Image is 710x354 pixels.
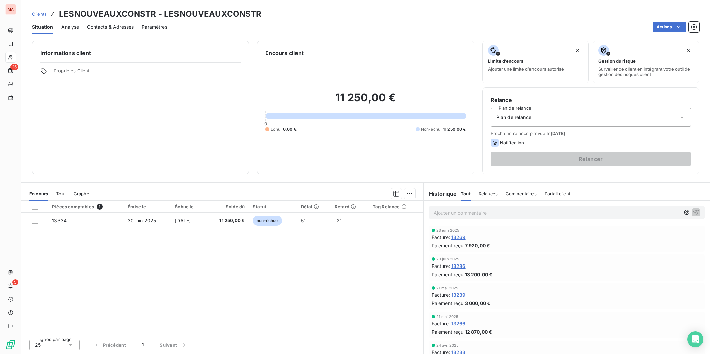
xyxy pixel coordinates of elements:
span: Plan de relance [496,114,531,121]
span: Paiement reçu [432,300,464,307]
span: 13269 [451,234,466,241]
span: 51 j [301,218,308,223]
span: Relances [479,191,498,196]
span: Facture : [432,234,450,241]
img: Logo LeanPay [5,339,16,350]
span: 7 920,00 € [465,242,490,249]
div: Délai [301,204,327,209]
div: Solde dû [210,204,245,209]
span: Portail client [545,191,570,196]
button: Précédent [85,338,134,352]
span: 0 [264,121,267,126]
div: Pièces comptables [52,204,120,210]
span: 13286 [451,262,466,270]
a: 25 [5,65,16,76]
span: -21 j [335,218,344,223]
span: non-échue [253,216,282,226]
span: Facture : [432,291,450,298]
div: Échue le [175,204,202,209]
span: Prochaine relance prévue le [491,131,691,136]
span: 25 [35,342,41,348]
span: 12 870,00 € [465,328,492,335]
span: 13334 [52,218,67,223]
span: 20 juin 2025 [436,257,460,261]
span: 21 mai 2025 [436,315,459,319]
a: Clients [32,11,47,17]
span: 30 juin 2025 [128,218,156,223]
span: Analyse [61,24,79,30]
button: Actions [653,22,686,32]
span: 24 avr. 2025 [436,343,459,347]
span: 1 [142,342,144,348]
span: 5 [12,279,18,285]
div: Statut [253,204,293,209]
span: Tout [56,191,66,196]
span: Commentaires [506,191,537,196]
span: Non-échu [421,126,440,132]
span: Ajouter une limite d’encours autorisé [488,66,564,72]
span: Graphe [74,191,89,196]
span: Contacts & Adresses [87,24,134,30]
span: Échu [271,126,280,132]
span: Tout [461,191,471,196]
span: Facture : [432,320,450,327]
button: Limite d’encoursAjouter une limite d’encours autorisé [482,41,589,83]
button: 1 [134,338,152,352]
button: Suivant [152,338,195,352]
span: En cours [29,191,48,196]
span: Paiement reçu [432,242,464,249]
h6: Relance [491,96,691,104]
span: 13 200,00 € [465,271,493,278]
span: Paiement reçu [432,328,464,335]
span: Propriétés Client [54,68,241,77]
span: [DATE] [551,131,566,136]
h6: Informations client [40,49,241,57]
span: Limite d’encours [488,58,523,64]
button: Relancer [491,152,691,166]
div: Open Intercom Messenger [687,331,703,347]
span: Surveiller ce client en intégrant votre outil de gestion des risques client. [598,66,694,77]
h2: 11 250,00 € [265,91,466,111]
span: Paiement reçu [432,271,464,278]
span: Situation [32,24,53,30]
span: [DATE] [175,218,191,223]
h3: LESNOUVEAUXCONSTR - LESNOUVEAUXCONSTR [59,8,262,20]
h6: Encours client [265,49,304,57]
span: Gestion du risque [598,58,636,64]
div: Retard [335,204,365,209]
span: 3 000,00 € [465,300,491,307]
span: 13266 [451,320,466,327]
span: Paramètres [142,24,167,30]
button: Gestion du risqueSurveiller ce client en intégrant votre outil de gestion des risques client. [593,41,699,83]
span: 1 [97,204,103,210]
div: Émise le [128,204,167,209]
div: MA [5,4,16,15]
span: 21 mai 2025 [436,286,459,290]
span: 0,00 € [283,126,297,132]
span: 11 250,00 € [443,126,466,132]
div: Tag Relance [373,204,419,209]
span: 13239 [451,291,466,298]
h6: Historique [424,190,457,198]
span: 23 juin 2025 [436,228,460,232]
span: Facture : [432,262,450,270]
span: 11 250,00 € [210,217,245,224]
span: 25 [10,64,18,70]
span: Notification [500,140,524,145]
